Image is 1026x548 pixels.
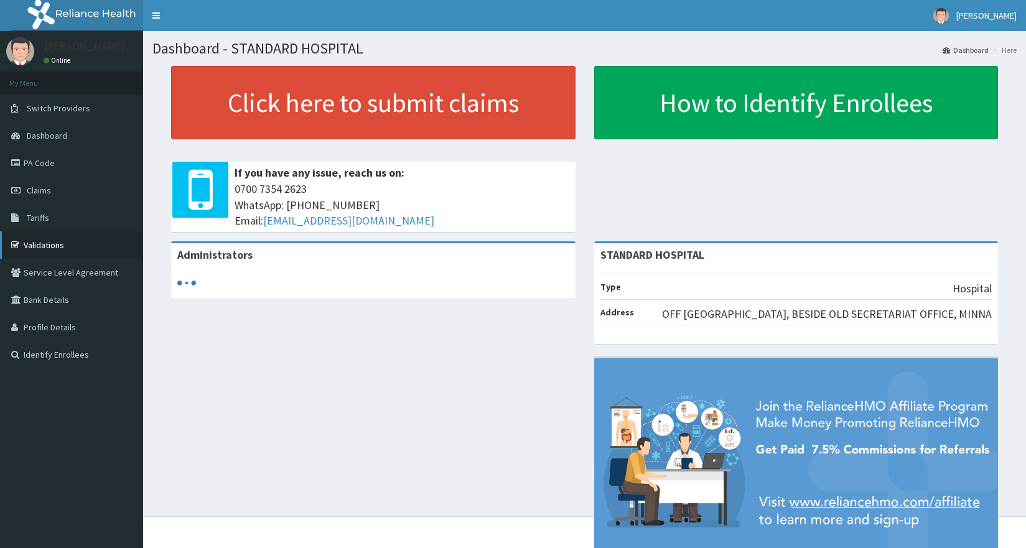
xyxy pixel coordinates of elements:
h1: Dashboard - STANDARD HOSPITAL [152,40,1017,57]
span: [PERSON_NAME] [956,10,1017,21]
p: [PERSON_NAME] [44,40,125,52]
svg: audio-loading [177,274,196,292]
img: User Image [6,37,34,65]
b: Address [600,307,634,318]
strong: STANDARD HOSPITAL [600,248,704,262]
p: Hospital [953,281,992,297]
b: Administrators [177,248,253,262]
span: Dashboard [27,130,67,141]
a: How to Identify Enrollees [594,66,999,139]
li: Here [990,45,1017,55]
span: 0700 7354 2623 WhatsApp: [PHONE_NUMBER] Email: [235,181,569,229]
span: Tariffs [27,212,49,223]
span: Switch Providers [27,103,90,114]
b: Type [600,281,621,292]
img: User Image [933,8,949,24]
a: Online [44,56,73,65]
b: If you have any issue, reach us on: [235,165,404,180]
span: Claims [27,185,51,196]
a: Click here to submit claims [171,66,576,139]
p: OFF [GEOGRAPHIC_DATA], BESIDE OLD SECRETARIAT OFFICE, MINNA [662,306,992,322]
a: [EMAIL_ADDRESS][DOMAIN_NAME] [263,213,434,228]
a: Dashboard [943,45,989,55]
